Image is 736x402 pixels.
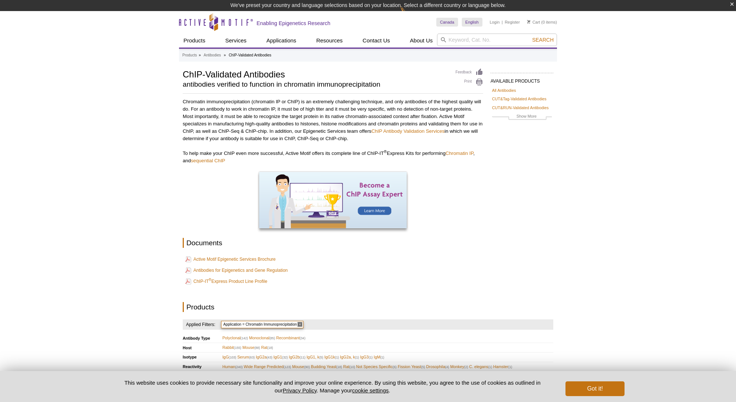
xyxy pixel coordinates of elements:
span: (85) [269,336,275,340]
span: Budding Yeast [311,363,342,370]
h2: antibodies verified to function in chromatin immunoprecipitation [183,81,448,88]
a: CUT&RUN-Validated Antibodies [492,104,548,111]
a: Privacy Policy [283,387,317,394]
span: (18) [336,365,342,369]
h2: AVAILABLE PRODUCTS [491,73,553,86]
a: Services [221,34,251,48]
th: Reactivity [183,362,222,371]
img: Become a ChIP Assay Expert [259,172,407,228]
button: Search [530,37,556,43]
span: Mouse [292,363,310,370]
span: (103) [229,356,236,359]
span: (63) [249,356,255,359]
a: Active Motif Epigenetic Services Brochure [185,255,276,264]
span: Fission Yeast [398,363,425,370]
span: (43) [267,356,272,359]
img: Your Cart [527,20,530,24]
span: (1) [355,356,359,359]
span: Drosophila [426,363,449,370]
p: Chromatin immunoprecipitation (chromatin IP or ChIP) is an extremely challenging technique, and o... [183,98,483,142]
span: Mouse [243,344,260,351]
span: IgG [222,354,236,361]
span: IgG1 [274,354,288,361]
button: cookie settings [352,387,389,394]
span: (5) [319,356,323,359]
a: About Us [406,34,437,48]
span: IgG3 [360,354,372,361]
li: | [502,18,503,27]
li: (0 items) [527,18,557,27]
p: To help make your ChIP even more successful, Active Motif offers its complete line of ChIP-IT Exp... [183,150,483,164]
h2: Enabling Epigenetics Research [257,20,330,27]
span: Serum [237,354,255,361]
span: (32) [282,356,288,359]
a: Antibodies [204,52,221,59]
span: Search [532,37,554,43]
a: Cart [527,20,540,25]
span: (88) [254,346,260,350]
span: (34) [300,336,305,340]
span: (142) [241,336,248,340]
span: IgG2a, k [340,354,359,361]
span: Monkey [450,363,468,370]
h2: Documents [183,238,483,248]
sup: ® [209,278,211,282]
a: Canada [436,18,458,27]
span: Human [222,363,243,370]
li: » [224,53,226,57]
span: (155) [234,346,241,350]
span: (1) [369,356,373,359]
a: All Antibodies [492,87,516,94]
span: (123) [283,365,291,369]
li: ChIP-Validated Antibodies [229,53,271,57]
th: Isotype [183,352,222,362]
a: ChIP-IT®Express Product Line Profile [185,277,267,286]
a: sequential ChIP [191,158,225,163]
span: (1) [335,356,339,359]
p: This website uses cookies to provide necessary site functionality and improve your online experie... [111,379,553,394]
a: Show More [492,113,552,121]
span: (11) [300,356,305,359]
a: CUT&Tag-Validated Antibodies [492,96,546,102]
h1: ChIP-Validated Antibodies [183,68,448,79]
span: IgM [374,354,384,361]
span: (4) [445,365,449,369]
a: Contact Us [358,34,394,48]
span: (240) [235,365,243,369]
a: Resources [312,34,347,48]
th: Host [183,343,222,353]
span: IgG2b [289,354,306,361]
span: IgG1, k [306,354,323,361]
span: IgG2a [256,354,272,361]
li: » [199,53,201,57]
span: (10) [349,365,355,369]
a: English [462,18,482,27]
a: Products [179,34,210,48]
a: Print [455,78,483,86]
span: Recombinant [276,335,305,342]
span: (5) [421,365,425,369]
h4: Applied Filters: [183,319,216,330]
th: Antibody Type [183,333,222,343]
a: ChIP Antibody Validation Services [371,128,444,134]
span: (2) [464,365,468,369]
a: Antibodies for Epigenetics and Gene Regulation [185,266,288,275]
span: Polyclonal [222,335,248,342]
span: Wide Range Predicted [244,363,291,370]
a: Login [490,20,500,25]
span: (1) [380,356,384,359]
span: (90) [304,365,310,369]
span: Rat [261,344,273,351]
span: (18) [267,346,273,350]
span: (6) [393,365,397,369]
h2: Products [183,302,483,312]
a: Feedback [455,68,483,76]
a: Register [505,20,520,25]
span: IgG1k [324,354,339,361]
span: Not Species Specific [356,363,397,370]
span: Rat [343,363,355,370]
span: Hamster [493,363,512,370]
span: C. elegans [469,363,492,370]
img: Change Here [400,6,420,23]
sup: ® [384,149,387,154]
